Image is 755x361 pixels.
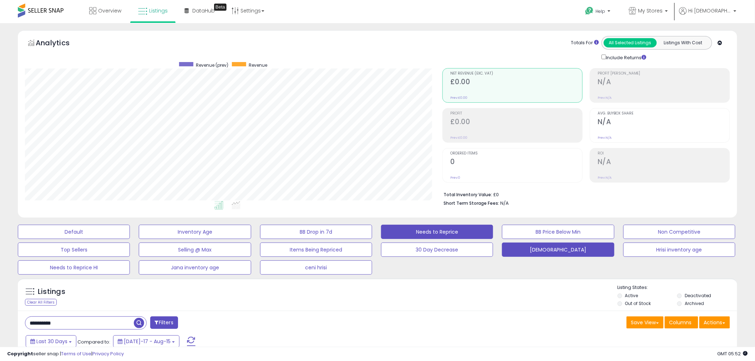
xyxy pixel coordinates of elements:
[113,335,179,347] button: [DATE]-17 - Aug-15
[598,78,730,87] h2: N/A
[260,243,372,257] button: Items Being Repriced
[598,158,730,167] h2: N/A
[196,62,228,68] span: Revenue (prev)
[38,287,65,297] h5: Listings
[718,350,748,357] span: 2025-09-15 05:52 GMT
[381,243,493,257] button: 30 Day Decrease
[685,300,704,306] label: Archived
[381,225,493,239] button: Needs to Reprice
[450,136,467,140] small: Prev: £0.00
[36,38,83,50] h5: Analytics
[598,96,612,100] small: Prev: N/A
[18,225,130,239] button: Default
[444,200,499,206] b: Short Term Storage Fees:
[450,118,582,127] h2: £0.00
[502,243,614,257] button: [DEMOGRAPHIC_DATA]
[450,96,467,100] small: Prev: £0.00
[249,62,267,68] span: Revenue
[450,78,582,87] h2: £0.00
[623,243,735,257] button: Hrisi inventory age
[26,335,76,347] button: Last 30 Days
[7,350,33,357] strong: Copyright
[598,136,612,140] small: Prev: N/A
[192,7,215,14] span: DataHub
[7,351,124,357] div: seller snap | |
[124,338,171,345] span: [DATE]-17 - Aug-15
[679,7,736,23] a: Hi [DEMOGRAPHIC_DATA]
[571,40,599,46] div: Totals For
[669,319,692,326] span: Columns
[450,176,460,180] small: Prev: 0
[618,284,737,291] p: Listing States:
[604,38,657,47] button: All Selected Listings
[598,72,730,76] span: Profit [PERSON_NAME]
[36,338,67,345] span: Last 30 Days
[598,118,730,127] h2: N/A
[450,112,582,116] span: Profit
[18,243,130,257] button: Top Sellers
[450,72,582,76] span: Net Revenue (Exc. VAT)
[598,152,730,156] span: ROI
[444,192,492,198] b: Total Inventory Value:
[657,38,710,47] button: Listings With Cost
[625,293,638,299] label: Active
[580,1,618,23] a: Help
[92,350,124,357] a: Privacy Policy
[149,7,168,14] span: Listings
[585,6,594,15] i: Get Help
[638,7,663,14] span: My Stores
[61,350,91,357] a: Terms of Use
[665,316,698,329] button: Columns
[444,190,725,198] li: £0
[598,176,612,180] small: Prev: N/A
[214,4,227,11] div: Tooltip anchor
[260,225,372,239] button: BB Drop in 7d
[450,152,582,156] span: Ordered Items
[689,7,731,14] span: Hi [DEMOGRAPHIC_DATA]
[139,260,251,275] button: Jana inventory age
[596,53,655,61] div: Include Returns
[699,316,730,329] button: Actions
[685,293,711,299] label: Deactivated
[98,7,121,14] span: Overview
[139,243,251,257] button: Selling @ Max
[500,200,509,207] span: N/A
[596,8,605,14] span: Help
[77,339,110,345] span: Compared to:
[139,225,251,239] button: Inventory Age
[598,112,730,116] span: Avg. Buybox Share
[18,260,130,275] button: Needs to Reprice HI
[627,316,664,329] button: Save View
[625,300,651,306] label: Out of Stock
[150,316,178,329] button: Filters
[25,299,57,306] div: Clear All Filters
[450,158,582,167] h2: 0
[260,260,372,275] button: ceni hrisi
[502,225,614,239] button: BB Price Below Min
[623,225,735,239] button: Non Competitive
